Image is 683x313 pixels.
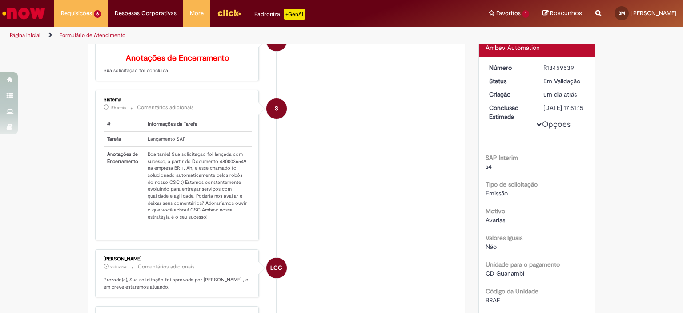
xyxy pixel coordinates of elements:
[144,117,252,132] th: Informações da Tarefa
[144,132,252,147] td: Lançamento SAP
[619,10,625,16] span: BM
[137,104,194,111] small: Comentários adicionais
[115,9,177,18] span: Despesas Corporativas
[486,260,560,268] b: Unidade para o pagamento
[486,154,518,162] b: SAP Interim
[126,53,229,63] b: Anotações de Encerramento
[486,269,524,277] span: CD Guanambi
[543,90,577,98] span: um dia atrás
[486,163,492,171] span: s4
[190,9,204,18] span: More
[486,296,500,304] span: BRAF
[550,9,582,17] span: Rascunhos
[486,207,505,215] b: Motivo
[104,276,252,290] p: Prezado(a), Sua solicitação foi aprovada por [PERSON_NAME] , e em breve estaremos atuando.
[543,63,585,72] div: R13459539
[486,43,588,52] div: Ambev Automation
[482,90,537,99] dt: Criação
[482,103,537,121] dt: Conclusão Estimada
[542,9,582,18] a: Rascunhos
[60,32,125,39] a: Formulário de Atendimento
[522,10,529,18] span: 1
[486,243,497,251] span: Não
[631,9,676,17] span: [PERSON_NAME]
[543,103,585,112] div: [DATE] 17:51:15
[266,258,287,278] div: Lucas Cabral Carneiro Da Cunha
[1,4,47,22] img: ServiceNow
[496,9,521,18] span: Favoritos
[110,264,127,270] span: 23h atrás
[138,263,195,271] small: Comentários adicionais
[543,90,585,99] div: 28/08/2025 17:24:34
[144,147,252,224] td: Boa tarde! Sua solicitação foi lançada com sucesso, a partir do Documento 4800036549 na empresa B...
[486,189,508,197] span: Emissão
[486,216,505,224] span: Avarias
[104,256,252,262] div: [PERSON_NAME]
[94,10,101,18] span: 6
[61,9,92,18] span: Requisições
[266,98,287,119] div: System
[486,287,538,295] b: Código da Unidade
[284,9,305,20] p: +GenAi
[486,234,522,242] b: Valores Iguais
[486,180,538,188] b: Tipo de solicitação
[482,77,537,85] dt: Status
[254,9,305,20] div: Padroniza
[110,264,127,270] time: 29/08/2025 09:35:55
[10,32,40,39] a: Página inicial
[110,105,126,110] time: 29/08/2025 15:54:37
[104,132,144,147] th: Tarefa
[110,105,126,110] span: 17h atrás
[104,147,144,224] th: Anotações de Encerramento
[104,54,252,74] p: Sua solicitação foi concluída.
[275,98,278,119] span: S
[543,90,577,98] time: 28/08/2025 17:24:34
[104,97,252,102] div: Sistema
[217,6,241,20] img: click_logo_yellow_360x200.png
[543,77,585,85] div: Em Validação
[270,257,282,279] span: LCC
[104,117,144,132] th: #
[482,63,537,72] dt: Número
[7,27,449,44] ul: Trilhas de página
